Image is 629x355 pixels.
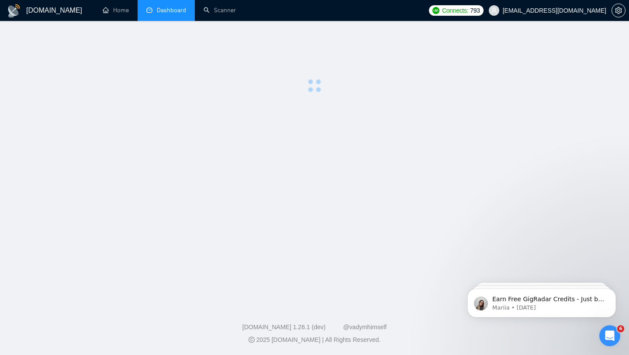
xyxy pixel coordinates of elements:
span: Dashboard [157,7,186,14]
span: copyright [249,337,255,343]
a: [DOMAIN_NAME] 1.26.1 (dev) [242,324,326,331]
a: searchScanner [204,7,236,14]
button: setting [612,3,626,17]
p: Message from Mariia, sent 5w ago [38,34,151,42]
iframe: Intercom live chat [599,325,620,346]
iframe: Intercom notifications message [454,270,629,331]
a: setting [612,7,626,14]
span: Earn Free GigRadar Credits - Just by Sharing Your Story! 💬 Want more credits for sending proposal... [38,25,151,241]
a: @vadymhimself [343,324,387,331]
img: logo [7,4,21,18]
span: user [491,7,497,14]
span: setting [612,7,625,14]
img: upwork-logo.png [432,7,439,14]
span: 793 [470,6,480,15]
span: dashboard [146,7,152,13]
span: Connects: [442,6,468,15]
div: 2025 [DOMAIN_NAME] | All Rights Reserved. [7,335,622,345]
a: homeHome [103,7,129,14]
span: 6 [617,325,624,332]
